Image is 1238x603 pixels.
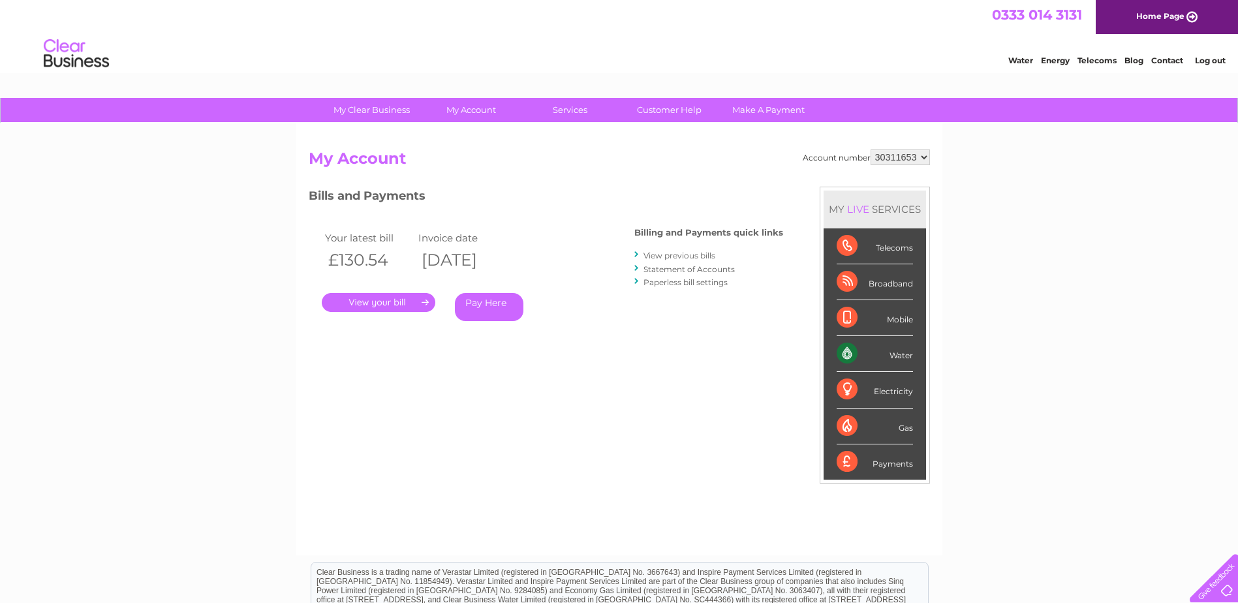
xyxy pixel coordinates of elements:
[322,293,435,312] a: .
[837,300,913,336] div: Mobile
[837,444,913,480] div: Payments
[837,409,913,444] div: Gas
[824,191,926,228] div: MY SERVICES
[715,98,822,122] a: Make A Payment
[1041,55,1070,65] a: Energy
[455,293,523,321] a: Pay Here
[1195,55,1226,65] a: Log out
[1008,55,1033,65] a: Water
[1077,55,1117,65] a: Telecoms
[322,229,416,247] td: Your latest bill
[415,247,509,273] th: [DATE]
[803,149,930,165] div: Account number
[1124,55,1143,65] a: Blog
[615,98,723,122] a: Customer Help
[318,98,426,122] a: My Clear Business
[837,228,913,264] div: Telecoms
[417,98,525,122] a: My Account
[1151,55,1183,65] a: Contact
[516,98,624,122] a: Services
[415,229,509,247] td: Invoice date
[309,149,930,174] h2: My Account
[844,203,872,215] div: LIVE
[643,264,735,274] a: Statement of Accounts
[322,247,416,273] th: £130.54
[43,34,110,74] img: logo.png
[311,7,928,63] div: Clear Business is a trading name of Verastar Limited (registered in [GEOGRAPHIC_DATA] No. 3667643...
[309,187,783,209] h3: Bills and Payments
[837,372,913,408] div: Electricity
[992,7,1082,23] a: 0333 014 3131
[634,228,783,238] h4: Billing and Payments quick links
[837,264,913,300] div: Broadband
[643,251,715,260] a: View previous bills
[643,277,728,287] a: Paperless bill settings
[837,336,913,372] div: Water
